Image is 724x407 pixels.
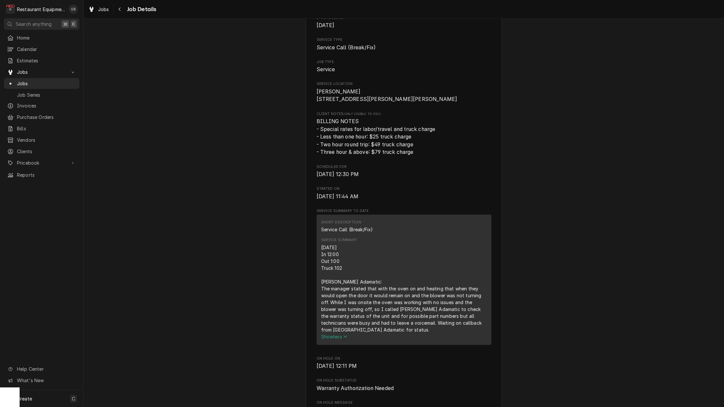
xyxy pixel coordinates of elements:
[317,400,491,405] span: On Hold Message
[4,44,79,55] a: Calendar
[321,226,373,233] div: Service Call (Break/Fix)
[317,118,436,155] span: BILLING NOTES - Special rates for labor/travel and truck charge - Less than one hour: $25 truck c...
[317,215,491,348] div: Service Summary
[317,66,491,73] span: Job Type
[72,21,75,27] span: K
[17,91,76,98] span: Job Series
[321,244,487,333] div: [DATE] In 12:00 Out 1:00 Truck 102 [PERSON_NAME] Adamatic: The manager stated that with the oven ...
[17,125,76,132] span: Bills
[317,362,491,370] span: On Hold On
[17,6,65,13] div: Restaurant Equipment Diagnostics
[17,396,32,401] span: Create
[317,356,491,370] div: On Hold On
[17,114,76,121] span: Purchase Orders
[4,112,79,122] a: Purchase Orders
[17,34,76,41] span: Home
[4,364,79,374] a: Go to Help Center
[321,334,348,339] span: Show less
[317,66,335,73] span: Service
[17,377,75,384] span: What's New
[317,22,491,29] span: Date Received
[317,363,357,369] span: [DATE] 12:11 PM
[17,57,76,64] span: Estimates
[4,100,79,111] a: Invoices
[98,6,109,13] span: Jobs
[317,385,394,391] span: Warranty Authorization Needed
[317,59,491,65] span: Job Type
[4,157,79,168] a: Go to Pricebook
[317,208,491,348] div: Service Summary To Date
[317,193,358,200] span: [DATE] 11:44 AM
[317,164,491,170] span: Scheduled For
[317,356,491,361] span: On Hold On
[317,118,491,156] span: [object Object]
[343,112,380,116] span: (Only Visible to You)
[17,171,76,178] span: Reports
[317,88,491,103] span: Service Location
[317,111,491,156] div: [object Object]
[69,5,78,14] div: Gary Beaver's Avatar
[16,21,52,27] span: Search anything
[321,220,361,225] div: Short Description
[317,37,491,51] div: Service Type
[4,55,79,66] a: Estimates
[4,123,79,134] a: Bills
[4,90,79,100] a: Job Series
[69,5,78,14] div: GB
[4,32,79,43] a: Home
[321,333,487,340] button: Showless
[86,4,112,15] a: Jobs
[125,5,156,14] span: Job Details
[317,208,491,214] span: Service Summary To Date
[4,146,79,157] a: Clients
[4,170,79,180] a: Reports
[317,111,491,117] span: Client Notes
[317,44,376,51] span: Service Call (Break/Fix)
[317,171,491,178] span: Scheduled For
[317,44,491,52] span: Service Type
[17,148,76,155] span: Clients
[317,89,457,103] span: [PERSON_NAME] [STREET_ADDRESS][PERSON_NAME][PERSON_NAME]
[317,186,491,191] span: Started On
[4,135,79,145] a: Vendors
[17,159,66,166] span: Pricebook
[115,4,125,14] button: Navigate back
[17,80,76,87] span: Jobs
[72,395,75,402] span: C
[317,164,491,178] div: Scheduled For
[6,5,15,14] div: R
[317,22,335,28] span: [DATE]
[317,81,491,87] span: Service Location
[17,69,66,75] span: Jobs
[63,21,68,27] span: ⌘
[317,59,491,73] div: Job Type
[317,15,491,29] div: Date Received
[317,384,491,392] span: On Hold SubStatus
[317,186,491,200] div: Started On
[4,18,79,30] button: Search anything⌘K
[17,137,76,143] span: Vendors
[4,67,79,77] a: Go to Jobs
[317,171,359,177] span: [DATE] 12:30 PM
[317,81,491,103] div: Service Location
[321,237,357,243] div: Service Summary
[17,102,76,109] span: Invoices
[317,193,491,201] span: Started On
[4,78,79,89] a: Jobs
[6,5,15,14] div: Restaurant Equipment Diagnostics's Avatar
[4,375,79,386] a: Go to What's New
[17,366,75,372] span: Help Center
[317,37,491,42] span: Service Type
[317,378,491,383] span: On Hold SubStatus
[317,378,491,392] div: On Hold SubStatus
[17,46,76,53] span: Calendar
